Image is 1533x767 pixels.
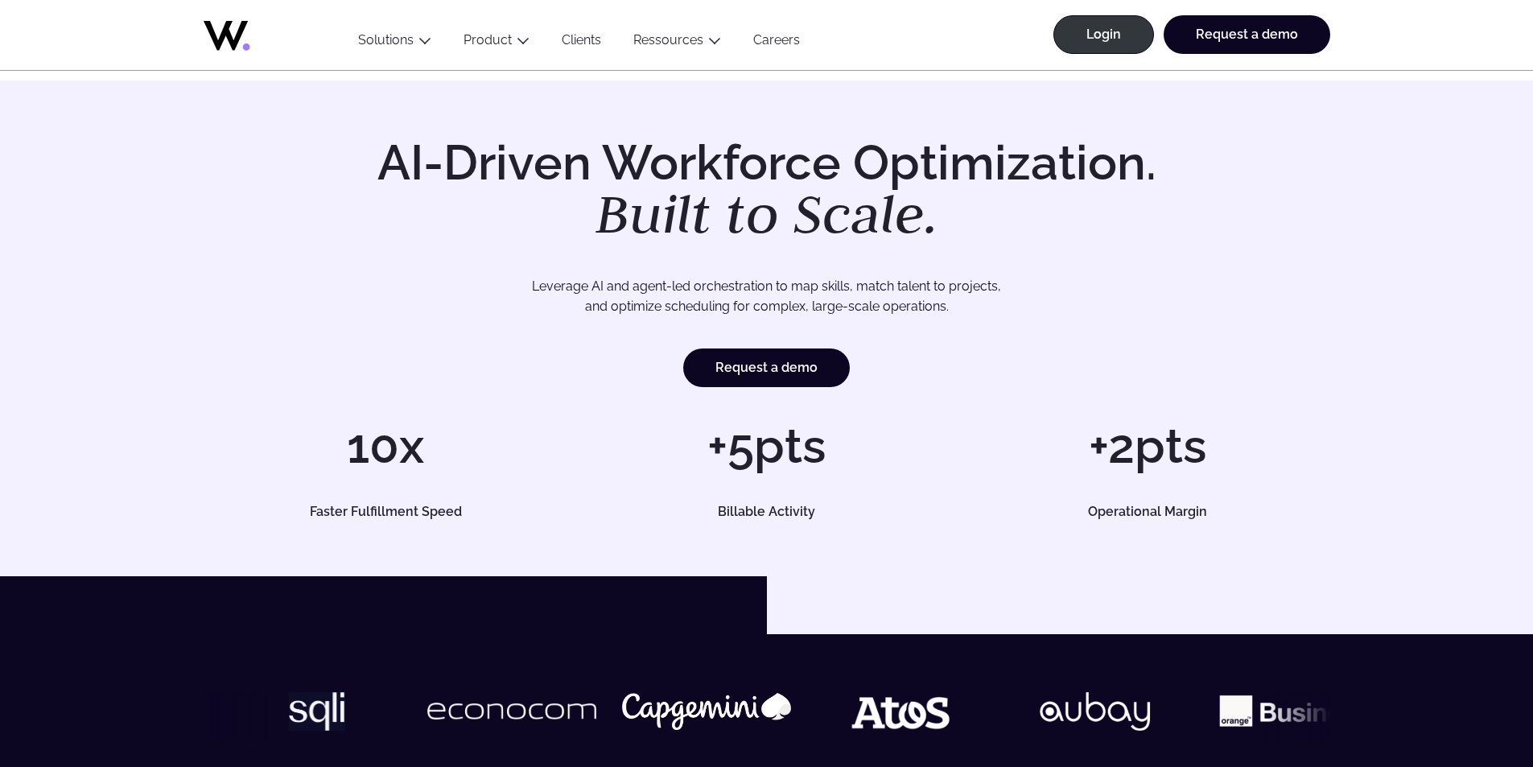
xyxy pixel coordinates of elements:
[683,348,850,387] a: Request a demo
[464,32,512,47] a: Product
[965,422,1329,470] h1: +2pts
[603,505,931,518] h5: Billable Activity
[342,32,447,54] button: Solutions
[1427,661,1510,744] iframe: Chatbot
[260,276,1274,317] p: Leverage AI and agent-led orchestration to map skills, match talent to projects, and optimize sch...
[595,178,938,249] em: Built to Scale.
[1053,15,1154,54] a: Login
[633,32,703,47] a: Ressources
[447,32,546,54] button: Product
[1164,15,1330,54] a: Request a demo
[221,505,550,518] h5: Faster Fulfillment Speed
[204,422,568,470] h1: 10x
[355,138,1179,241] h1: AI-Driven Workforce Optimization.
[546,32,617,54] a: Clients
[737,32,816,54] a: Careers
[983,505,1312,518] h5: Operational Margin
[584,422,949,470] h1: +5pts
[617,32,737,54] button: Ressources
